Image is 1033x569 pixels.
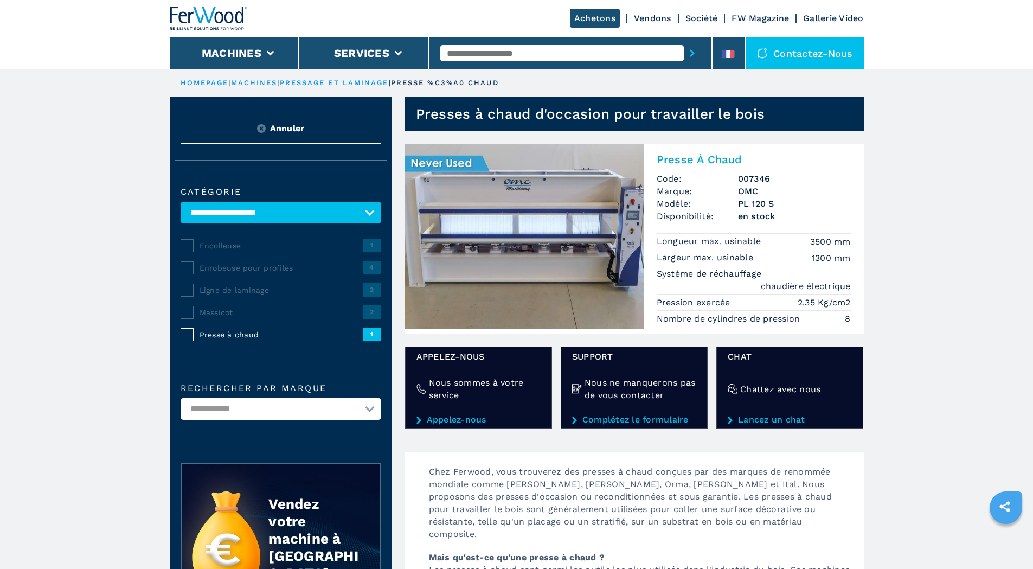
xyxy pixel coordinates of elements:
h4: Nous ne manquerons pas de vous contacter [585,376,696,401]
span: | [277,79,279,87]
button: Machines [202,47,261,60]
a: Lancez un chat [728,415,852,425]
img: Nous sommes à votre service [416,384,426,394]
span: en stock [738,210,851,222]
p: Largeur max. usinable [657,252,756,264]
p: presse %C3%A0 chaud [391,78,499,88]
img: Ferwood [170,7,248,30]
h2: Presse À Chaud [657,153,851,166]
iframe: Chat [987,520,1025,561]
p: Système de réchauffage [657,268,765,280]
a: Vendons [634,13,671,23]
span: Massicot [200,307,363,318]
span: Appelez-nous [416,350,541,363]
h3: OMC [738,185,851,197]
span: 1 [363,328,381,341]
a: machines [231,79,278,87]
p: Pression exercée [657,297,733,309]
em: 8 [845,312,850,325]
img: Nous ne manquerons pas de vous contacter [572,384,582,394]
span: Marque: [657,185,738,197]
a: pressage et laminage [280,79,389,87]
img: Reset [257,124,266,133]
button: submit-button [684,41,701,66]
a: sharethis [991,493,1018,520]
em: 2.35 Kg/cm2 [798,296,851,309]
span: 2 [363,305,381,318]
h4: Chattez avec nous [740,383,820,395]
h3: 007346 [738,172,851,185]
button: Services [334,47,389,60]
button: ResetAnnuler [181,113,381,144]
h1: Presses à chaud d'occasion pour travailler le bois [416,105,765,123]
span: Ligne de laminage [200,285,363,296]
label: catégorie [181,188,381,196]
span: Presse à chaud [200,329,363,340]
a: Presse À Chaud OMC PL 120 SPresse À ChaudCode:007346Marque:OMCModèle:PL 120 SDisponibilité:en sto... [405,144,864,334]
em: chaudière électrique [761,280,851,292]
span: | [389,79,391,87]
strong: Mais qu'est-ce qu'une presse à chaud ? [429,552,605,562]
span: 1 [363,239,381,252]
h3: PL 120 S [738,197,851,210]
img: Presse À Chaud OMC PL 120 S [405,144,644,329]
span: Encolleuse [200,240,363,251]
img: Contactez-nous [757,48,768,59]
span: Chat [728,350,852,363]
h4: Nous sommes à votre service [429,376,541,401]
img: Chattez avec nous [728,384,737,394]
span: Disponibilité: [657,210,738,222]
span: Enrobeuse pour profilés [200,263,363,273]
a: Achetons [570,9,620,28]
p: Nombre de cylindres de pression [657,313,803,325]
a: FW Magazine [732,13,789,23]
span: Modèle: [657,197,738,210]
em: 1300 mm [812,252,851,264]
span: 4 [363,261,381,274]
span: | [228,79,230,87]
span: 2 [363,283,381,296]
em: 3500 mm [810,235,851,248]
a: Complétez le formulaire [572,415,696,425]
a: Appelez-nous [416,415,541,425]
div: Contactez-nous [746,37,864,69]
a: HOMEPAGE [181,79,229,87]
span: Annuler [270,122,305,135]
p: Longueur max. usinable [657,235,764,247]
label: Rechercher par marque [181,384,381,393]
a: Gallerie Video [803,13,864,23]
a: Société [685,13,718,23]
p: Chez Ferwood, vous trouverez des presses à chaud conçues par des marques de renommée mondiale com... [418,465,864,551]
span: Code: [657,172,738,185]
span: Support [572,350,696,363]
